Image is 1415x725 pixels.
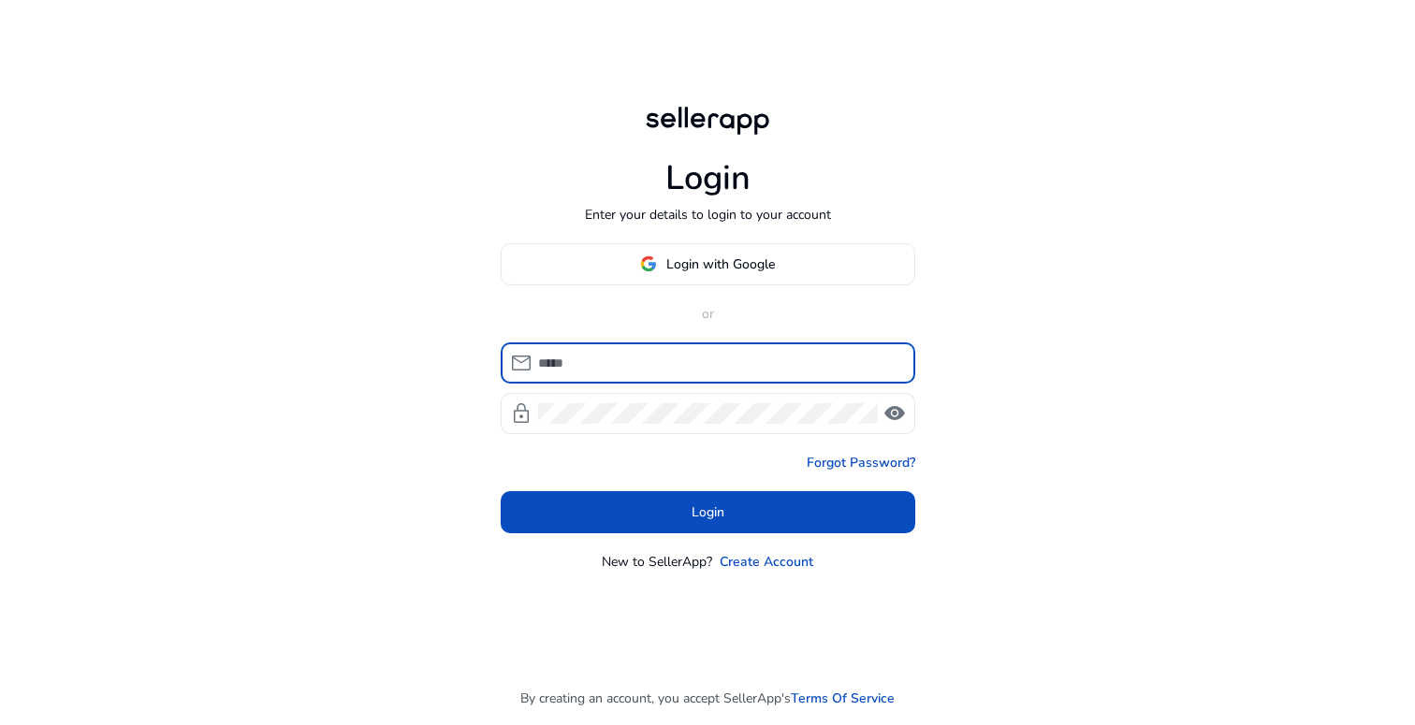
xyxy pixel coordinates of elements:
a: Forgot Password? [807,453,915,472]
span: Login [692,502,724,522]
p: New to SellerApp? [602,552,712,572]
h1: Login [665,158,751,198]
span: lock [510,402,532,425]
span: mail [510,352,532,374]
button: Login [501,491,915,533]
img: google-logo.svg [640,255,657,272]
a: Create Account [720,552,813,572]
a: Terms Of Service [791,689,895,708]
span: visibility [883,402,906,425]
span: Login with Google [666,254,775,274]
p: or [501,304,915,324]
button: Login with Google [501,243,915,285]
p: Enter your details to login to your account [585,205,831,225]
